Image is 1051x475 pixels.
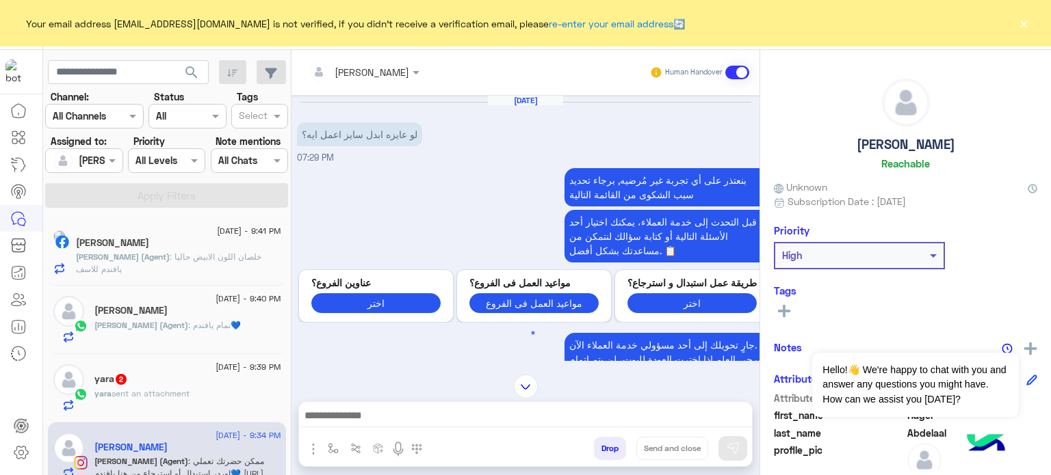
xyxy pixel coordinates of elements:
img: defaultAdmin.png [53,364,84,395]
p: عناوين الفروع؟ [311,275,441,290]
span: Hello!👋 We're happy to chat with you and answer any questions you might have. How can we assist y... [812,353,1018,417]
label: Note mentions [216,134,281,148]
span: Subscription Date : [DATE] [788,194,906,208]
img: send message [726,442,740,455]
img: defaultAdmin.png [53,433,84,463]
p: 10/8/2025, 7:29 PM [565,333,770,385]
button: اختر [627,293,757,313]
img: Trigger scenario [350,443,361,454]
img: WhatsApp [74,388,88,401]
img: 919860931428189 [5,59,30,84]
button: search [175,60,209,90]
h5: Hager Abdelaal [94,442,168,453]
p: طريقة عمل استبدال و استرجاع؟ [627,275,757,290]
h6: [DATE] [488,96,563,105]
button: 1 of 1 [526,326,540,340]
button: select flow [322,437,345,459]
button: اختر [311,293,441,313]
span: [DATE] - 9:40 PM [216,293,281,305]
h5: Tuqa Abdelmoneim [94,305,168,316]
button: Send and close [636,437,708,460]
button: Apply Filters [45,183,288,208]
h6: Notes [774,341,802,353]
img: create order [373,443,384,454]
span: Abdelaal [907,426,1038,440]
span: تمام يافندم💙 [188,320,241,330]
p: 10/8/2025, 7:29 PM [297,122,422,146]
img: WhatsApp [74,319,88,333]
p: مواعيد العمل فى الفروع؟ [469,275,599,290]
span: first_name [774,408,905,422]
button: × [1017,16,1030,30]
label: Priority [133,134,165,148]
span: Unknown [774,180,827,194]
label: Tags [237,90,258,104]
button: create order [367,437,390,459]
span: [DATE] - 9:41 PM [217,225,281,237]
span: search [183,64,200,81]
img: send attachment [305,441,322,457]
img: select flow [328,443,339,454]
span: 2 [116,374,127,385]
img: Instagram [74,456,88,470]
span: 07:29 PM [297,152,334,163]
span: last_name [774,426,905,440]
p: 10/8/2025, 7:29 PM [565,210,770,262]
a: re-enter your email address [549,18,673,29]
img: defaultAdmin.png [53,151,73,170]
img: defaultAdmin.png [883,79,929,126]
h6: Tags [774,284,1037,297]
span: [PERSON_NAME] (Agent) [94,320,188,330]
h6: Reachable [881,157,930,169]
p: 10/8/2025, 7:29 PM [565,168,770,206]
h5: yara [94,373,128,385]
img: picture [53,230,66,243]
span: [PERSON_NAME] (Agent) [76,252,170,262]
span: [PERSON_NAME] (Agent) [94,456,188,466]
h5: [PERSON_NAME] [857,137,955,152]
img: scroll [514,375,538,398]
button: Drop [594,437,626,460]
small: Human Handover [665,67,723,78]
span: profile_pic [774,443,905,474]
div: Select [237,108,268,126]
img: send voice note [390,441,406,457]
img: defaultAdmin.png [53,296,84,327]
span: yara [94,388,112,398]
button: مواعيد العمل فى الفروع [469,293,599,313]
label: Channel: [51,90,89,104]
img: Facebook [55,235,69,249]
label: Status [154,90,184,104]
span: Your email address [EMAIL_ADDRESS][DOMAIN_NAME] is not verified, if you didn't receive a verifica... [26,16,685,31]
img: hulul-logo.png [962,420,1010,468]
button: Trigger scenario [345,437,367,459]
label: Assigned to: [51,134,107,148]
span: sent an attachment [112,388,190,398]
span: [DATE] - 9:39 PM [216,361,281,373]
h6: Attributes [774,372,822,385]
span: [DATE] - 9:34 PM [216,429,281,442]
span: Attribute Name [774,391,905,405]
h5: Marianne Shenouda [76,237,149,249]
img: make a call [411,444,422,454]
h6: Priority [774,224,809,236]
img: add [1024,342,1037,355]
